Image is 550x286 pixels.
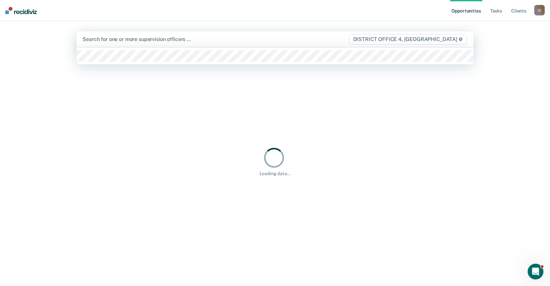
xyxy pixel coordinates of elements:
iframe: Intercom live chat [528,264,543,279]
span: DISTRICT OFFICE 4, [GEOGRAPHIC_DATA] [349,34,467,45]
button: IU [534,5,545,15]
img: Recidiviz [5,7,37,14]
div: Loading data... [260,171,291,176]
div: I U [534,5,545,15]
